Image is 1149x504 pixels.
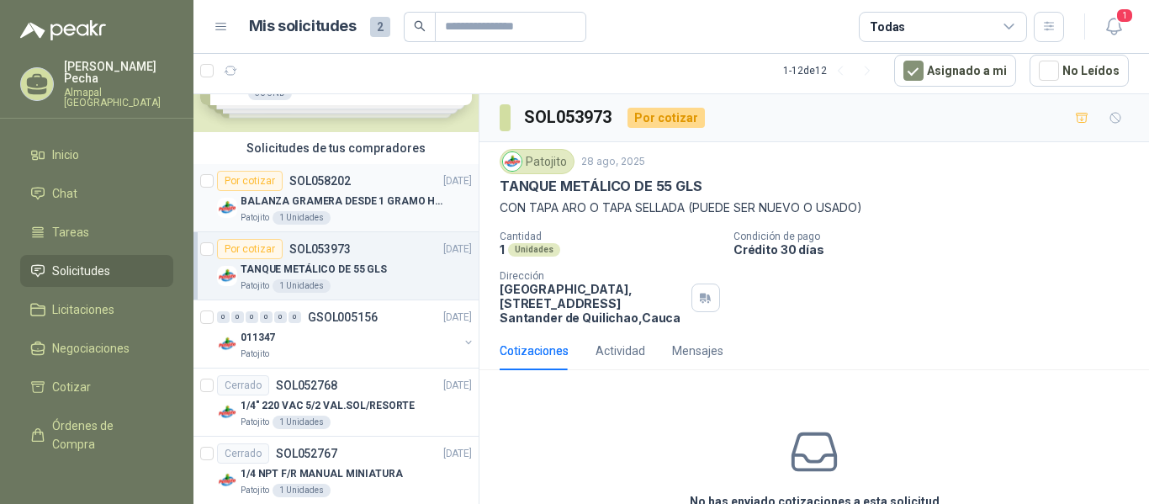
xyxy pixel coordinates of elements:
p: Patojito [241,211,269,225]
p: Crédito 30 días [733,242,1142,257]
p: [GEOGRAPHIC_DATA], [STREET_ADDRESS] Santander de Quilichao , Cauca [500,282,685,325]
a: Negociaciones [20,332,173,364]
a: 0 0 0 0 0 0 GSOL005156[DATE] Company Logo011347Patojito [217,307,475,361]
p: SOL058202 [289,175,351,187]
p: BALANZA GRAMERA DESDE 1 GRAMO HASTA 5 GRAMOS [241,194,450,210]
div: Por cotizar [217,171,283,191]
span: Negociaciones [52,339,130,358]
img: Company Logo [217,334,237,354]
div: Por cotizar [217,239,283,259]
p: [DATE] [443,310,472,326]
p: 1/4" 220 VAC 5/2 VAL.SOL/RESORTE [241,398,415,414]
p: SOL052768 [276,379,337,391]
p: [DATE] [443,241,472,257]
a: Chat [20,178,173,210]
p: Patojito [241,484,269,497]
p: Cantidad [500,231,720,242]
div: 0 [217,311,230,323]
img: Company Logo [217,266,237,286]
p: [DATE] [443,378,472,394]
a: CerradoSOL052768[DATE] Company Logo1/4" 220 VAC 5/2 VAL.SOL/RESORTEPatojito1 Unidades [193,369,479,437]
p: 1/4 NPT F/R MANUAL MINIATURA [241,466,403,482]
span: search [414,20,426,32]
p: SOL053973 [289,243,351,255]
a: Por cotizarSOL053973[DATE] Company LogoTANQUE METÁLICO DE 55 GLSPatojito1 Unidades [193,232,479,300]
div: 1 Unidades [273,484,331,497]
a: Inicio [20,139,173,171]
img: Company Logo [217,402,237,422]
span: 1 [1115,8,1134,24]
div: Solicitudes de tus compradores [193,132,479,164]
img: Company Logo [217,198,237,218]
div: 1 Unidades [273,416,331,429]
p: Patojito [241,347,269,361]
div: Todas [870,18,905,36]
p: 28 ago, 2025 [581,154,645,170]
div: Cerrado [217,375,269,395]
div: Actividad [596,342,645,360]
span: Cotizar [52,378,91,396]
h1: Mis solicitudes [249,14,357,39]
p: Patojito [241,279,269,293]
div: Patojito [500,149,574,174]
span: Inicio [52,146,79,164]
img: Logo peakr [20,20,106,40]
div: 0 [274,311,287,323]
div: Mensajes [672,342,723,360]
span: Solicitudes [52,262,110,280]
span: Chat [52,184,77,203]
p: 1 [500,242,505,257]
div: 0 [289,311,301,323]
p: [DATE] [443,173,472,189]
div: Cotizaciones [500,342,569,360]
span: Licitaciones [52,300,114,319]
p: [DATE] [443,446,472,462]
a: Órdenes de Compra [20,410,173,460]
span: Tareas [52,223,89,241]
img: Company Logo [503,152,522,171]
a: Solicitudes [20,255,173,287]
div: Cerrado [217,443,269,464]
p: Dirección [500,270,685,282]
div: 0 [260,311,273,323]
p: Patojito [241,416,269,429]
a: Cotizar [20,371,173,403]
p: TANQUE METÁLICO DE 55 GLS [500,178,702,195]
button: 1 [1099,12,1129,42]
a: Por cotizarSOL058202[DATE] Company LogoBALANZA GRAMERA DESDE 1 GRAMO HASTA 5 GRAMOSPatojito1 Unid... [193,164,479,232]
p: CON TAPA ARO O TAPA SELLADA (PUEDE SER NUEVO O USADO) [500,199,1129,217]
div: 1 Unidades [273,211,331,225]
div: 1 - 12 de 12 [783,57,881,84]
p: TANQUE METÁLICO DE 55 GLS [241,262,387,278]
span: 2 [370,17,390,37]
p: 011347 [241,330,275,346]
p: Condición de pago [733,231,1142,242]
button: Asignado a mi [894,55,1016,87]
div: Unidades [508,243,560,257]
p: [PERSON_NAME] Pecha [64,61,173,84]
p: SOL052767 [276,448,337,459]
div: Por cotizar [627,108,705,128]
img: Company Logo [217,470,237,491]
span: Órdenes de Compra [52,416,157,454]
div: 0 [231,311,244,323]
button: No Leídos [1030,55,1129,87]
div: 0 [246,311,258,323]
div: 1 Unidades [273,279,331,293]
a: Tareas [20,216,173,248]
p: GSOL005156 [308,311,378,323]
h3: SOL053973 [524,104,614,130]
p: Almapal [GEOGRAPHIC_DATA] [64,88,173,108]
a: Licitaciones [20,294,173,326]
